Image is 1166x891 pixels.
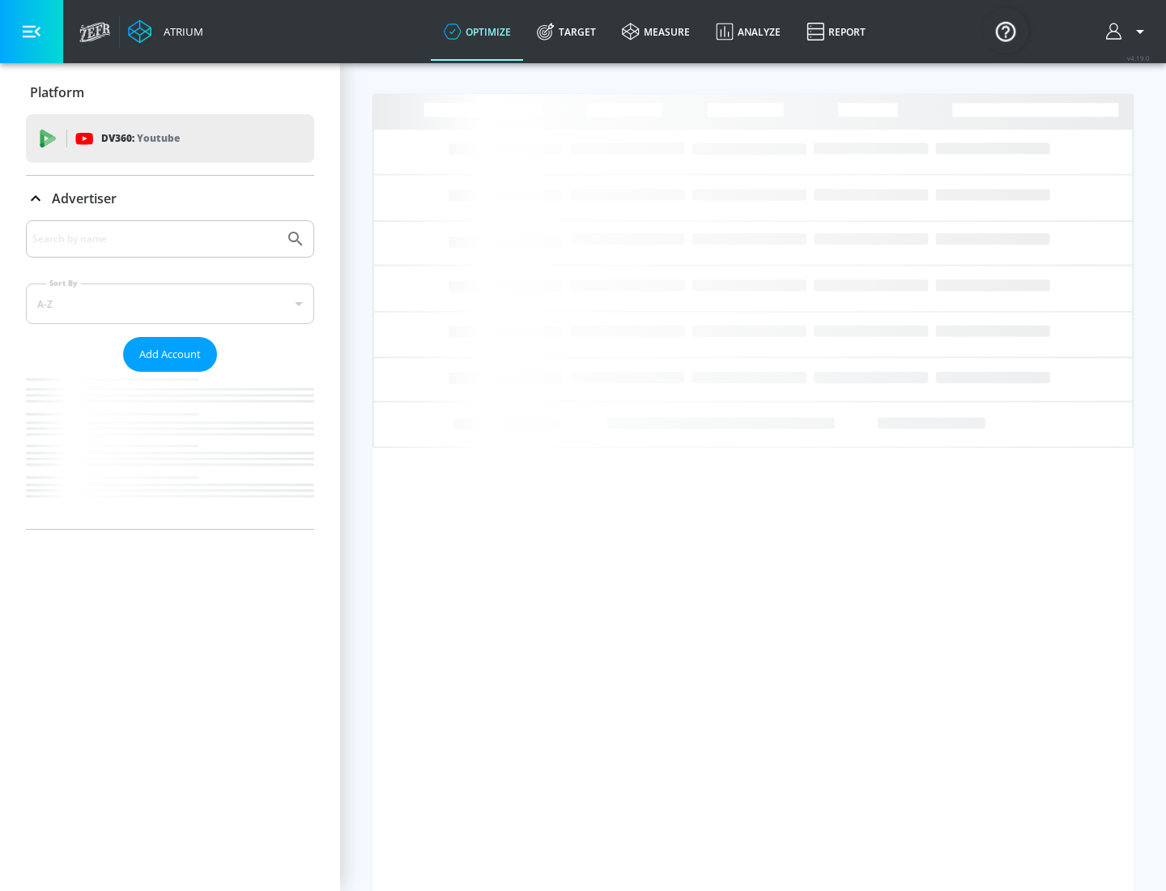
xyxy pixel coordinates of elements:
a: Atrium [128,19,203,44]
a: measure [609,2,703,61]
span: Add Account [139,345,201,364]
button: Add Account [123,337,217,372]
div: Advertiser [26,176,314,221]
a: Target [524,2,609,61]
a: optimize [431,2,524,61]
button: Open Resource Center [983,8,1028,53]
div: Platform [26,70,314,115]
input: Search by name [32,228,278,249]
div: A-Z [26,283,314,324]
p: Platform [30,83,84,101]
p: Advertiser [52,190,117,207]
span: v 4.19.0 [1127,53,1150,62]
label: Sort By [46,278,81,288]
div: Atrium [157,24,203,39]
p: DV360: [101,130,180,147]
a: Report [794,2,879,61]
nav: list of Advertiser [26,372,314,529]
p: Youtube [137,130,180,147]
a: Analyze [703,2,794,61]
div: DV360: Youtube [26,114,314,163]
div: Advertiser [26,220,314,529]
